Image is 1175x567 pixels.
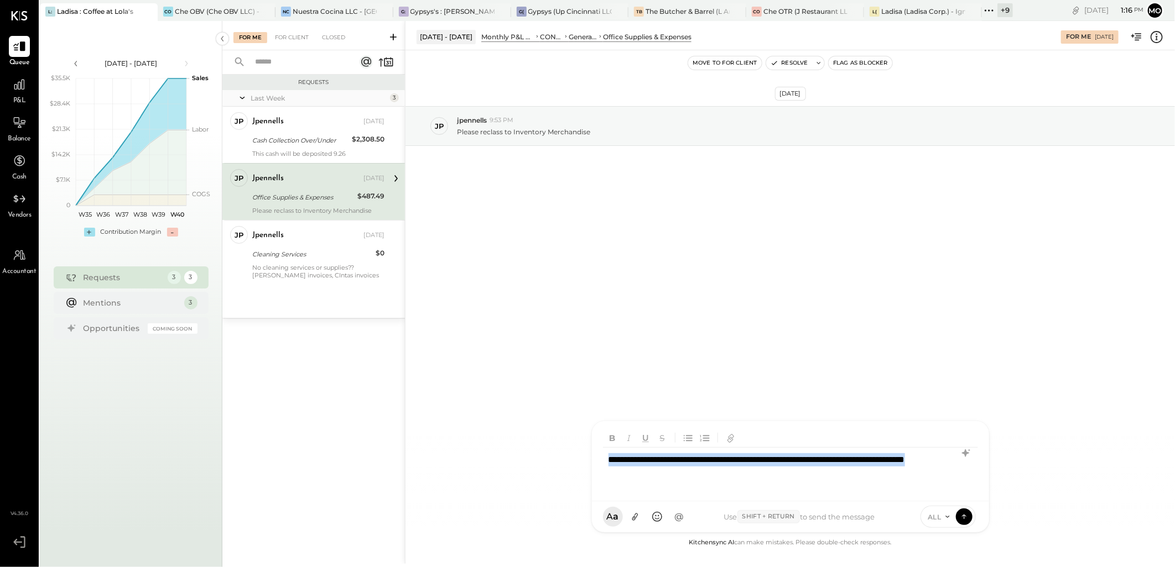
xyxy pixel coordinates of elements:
[363,231,384,240] div: [DATE]
[357,191,384,202] div: $487.49
[698,430,712,445] button: Ordered List
[1146,2,1164,19] button: Mo
[252,173,284,184] div: jpennells
[170,211,184,218] text: W40
[192,125,209,133] text: Labor
[674,511,684,522] span: @
[1095,33,1114,41] div: [DATE]
[646,7,730,16] div: The Butcher & Barrel (L Argento LLC) - [GEOGRAPHIC_DATA]
[605,430,620,445] button: Bold
[1084,5,1143,15] div: [DATE]
[251,93,387,103] div: Last Week
[51,74,70,82] text: $35.5K
[3,267,37,277] span: Accountant
[8,211,32,221] span: Vendors
[517,7,527,17] div: G(
[724,430,738,445] button: Add URL
[175,7,259,16] div: Che OBV (Che OBV LLC) - Ignite
[235,173,243,183] div: jp
[681,430,695,445] button: Unordered List
[490,116,513,125] span: 9:53 PM
[363,174,384,183] div: [DATE]
[316,32,351,43] div: Closed
[1,150,38,182] a: Cash
[569,32,597,41] div: General & Administrative Expenses
[528,7,612,16] div: Gypsys (Up Cincinnati LLC) - Ignite
[252,192,354,203] div: Office Supplies & Expenses
[148,323,197,334] div: Coming Soon
[163,7,173,17] div: CO
[152,211,165,218] text: W39
[12,172,27,182] span: Cash
[1,188,38,221] a: Vendors
[84,323,142,334] div: Opportunities
[603,507,623,527] button: Aa
[540,32,563,41] div: CONTROLLABLE EXPENSES
[688,56,762,70] button: Move to for client
[269,32,314,43] div: For Client
[184,271,197,284] div: 3
[737,510,800,523] span: Shift + Return
[252,230,284,241] div: jpennells
[96,211,110,218] text: W36
[457,127,590,136] p: Please reclass to Inventory Merchandise
[252,150,384,158] div: This cash will be deposited 9.26
[1,245,38,277] a: Accountant
[8,134,31,144] span: Balance
[84,59,178,68] div: [DATE] - [DATE]
[45,7,55,17] div: L:
[235,230,243,240] div: jp
[655,430,669,445] button: Strikethrough
[56,176,70,183] text: $7.1K
[881,7,965,16] div: Ladisa (Ladisa Corp.) - Ignite
[192,190,210,198] text: COGS
[614,511,619,522] span: a
[1066,33,1091,41] div: For Me
[829,56,892,70] button: Flag as Blocker
[281,7,291,17] div: NC
[168,271,181,284] div: 3
[997,3,1013,17] div: + 9
[1070,4,1082,16] div: copy link
[84,297,179,308] div: Mentions
[1,36,38,68] a: Queue
[13,96,26,106] span: P&L
[634,7,644,17] div: TB
[167,228,178,237] div: -
[51,150,70,158] text: $14.2K
[101,228,162,237] div: Contribution Margin
[763,7,848,16] div: Che OTR (J Restaurant LLC) - Ignite
[417,30,476,44] div: [DATE] - [DATE]
[252,135,349,146] div: Cash Collection Over/Under
[235,116,243,127] div: jp
[252,249,372,260] div: Cleaning Services
[1,112,38,144] a: Balance
[622,430,636,445] button: Italic
[352,134,384,145] div: $2,308.50
[252,207,384,214] div: Please reclass to Inventory Merchandise
[689,510,910,523] div: Use to send the message
[603,32,692,41] div: Office Supplies & Expenses
[870,7,880,17] div: L(
[293,7,377,16] div: Nuestra Cocina LLC - [GEOGRAPHIC_DATA]
[52,125,70,133] text: $21.3K
[252,116,284,127] div: jpennells
[752,7,762,17] div: CO
[50,99,70,107] text: $28.4K
[363,117,384,126] div: [DATE]
[184,296,197,309] div: 3
[638,430,653,445] button: Underline
[78,211,91,218] text: W35
[9,58,30,68] span: Queue
[481,32,534,41] div: Monthly P&L Comparison
[192,74,209,82] text: Sales
[228,78,399,86] div: Requests
[669,507,689,527] button: @
[376,248,384,259] div: $0
[766,56,813,70] button: Resolve
[928,512,942,522] span: ALL
[133,211,147,218] text: W38
[775,87,806,101] div: [DATE]
[1,74,38,106] a: P&L
[84,272,162,283] div: Requests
